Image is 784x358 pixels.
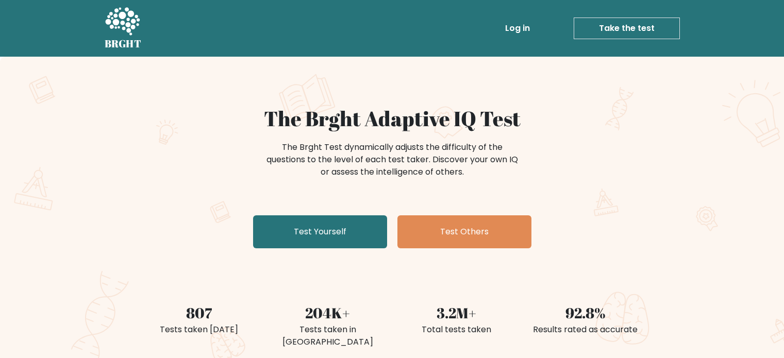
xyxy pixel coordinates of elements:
h1: The Brght Adaptive IQ Test [141,106,644,131]
a: Take the test [574,18,680,39]
div: Results rated as accurate [527,323,644,336]
a: Log in [501,18,534,39]
a: Test Others [397,215,531,248]
div: Tests taken [DATE] [141,323,257,336]
div: 92.8% [527,302,644,323]
div: Total tests taken [398,323,515,336]
a: BRGHT [105,4,142,53]
div: 204K+ [270,302,386,323]
a: Test Yourself [253,215,387,248]
div: Tests taken in [GEOGRAPHIC_DATA] [270,323,386,348]
div: 3.2M+ [398,302,515,323]
div: The Brght Test dynamically adjusts the difficulty of the questions to the level of each test take... [263,141,521,178]
h5: BRGHT [105,38,142,50]
div: 807 [141,302,257,323]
